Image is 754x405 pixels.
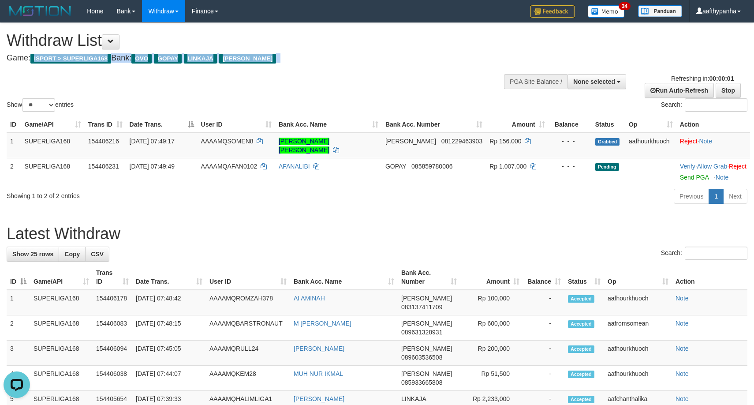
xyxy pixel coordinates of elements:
span: [DATE] 07:49:17 [130,138,175,145]
th: Trans ID: activate to sort column ascending [85,116,126,133]
span: [DATE] 07:49:49 [130,163,175,170]
strong: 00:00:01 [709,75,734,82]
span: Copy 085859780006 to clipboard [411,163,452,170]
th: Trans ID: activate to sort column ascending [93,265,132,290]
a: Show 25 rows [7,247,59,262]
td: · [676,133,750,158]
a: Note [676,370,689,377]
td: 4 [7,366,30,391]
td: 2 [7,158,21,185]
a: 1 [709,189,724,204]
label: Search: [661,98,747,112]
a: [PERSON_NAME] [PERSON_NAME] [279,138,329,154]
td: [DATE] 07:48:15 [132,315,206,341]
th: ID [7,116,21,133]
td: Rp 51,500 [460,366,523,391]
a: Send PGA [680,174,709,181]
a: Previous [674,189,709,204]
span: Copy [64,251,80,258]
img: MOTION_logo.png [7,4,74,18]
input: Search: [685,247,747,260]
span: 34 [619,2,631,10]
th: Game/API: activate to sort column ascending [21,116,85,133]
td: · · [676,158,750,185]
input: Search: [685,98,747,112]
th: User ID: activate to sort column ascending [206,265,290,290]
th: Bank Acc. Number: activate to sort column ascending [398,265,460,290]
th: Amount: activate to sort column ascending [486,116,549,133]
div: PGA Site Balance / [504,74,567,89]
span: Rp 156.000 [489,138,521,145]
a: Note [699,138,712,145]
th: Date Trans.: activate to sort column descending [126,116,198,133]
span: Copy 085933665808 to clipboard [401,379,442,386]
span: [PERSON_NAME] [401,295,452,302]
td: 154406094 [93,341,132,366]
h1: Withdraw List [7,32,494,49]
td: aafhourkhuoch [604,290,672,315]
td: aafromsomean [604,315,672,341]
span: 154406231 [88,163,119,170]
a: Copy [59,247,86,262]
a: Reject [680,138,698,145]
span: [PERSON_NAME] [401,345,452,352]
a: Note [676,295,689,302]
label: Search: [661,247,747,260]
span: Pending [595,163,619,171]
a: Verify [680,163,695,170]
span: [PERSON_NAME] [401,370,452,377]
span: Copy 089631328931 to clipboard [401,329,442,336]
label: Show entries [7,98,74,112]
th: Bank Acc. Number: activate to sort column ascending [382,116,486,133]
span: 154406216 [88,138,119,145]
td: Rp 200,000 [460,341,523,366]
span: AAAAMQSOMEN8 [201,138,254,145]
td: SUPERLIGA168 [21,133,85,158]
span: [PERSON_NAME] [401,320,452,327]
span: AAAAMQAFAN0102 [201,163,258,170]
td: AAAAMQROMZAH378 [206,290,290,315]
span: Rp 1.007.000 [489,163,526,170]
td: SUPERLIGA168 [30,290,93,315]
th: Op: activate to sort column ascending [625,116,676,133]
td: AAAAMQRULL24 [206,341,290,366]
td: - [523,366,564,391]
h4: Game: Bank: [7,54,494,63]
span: ISPORT > SUPERLIGA168 [30,54,111,64]
td: - [523,290,564,315]
th: Op: activate to sort column ascending [604,265,672,290]
td: aafhourkhuoch [604,366,672,391]
span: Show 25 rows [12,251,53,258]
th: User ID: activate to sort column ascending [198,116,275,133]
th: Bank Acc. Name: activate to sort column ascending [275,116,382,133]
td: - [523,341,564,366]
th: Action [676,116,750,133]
span: Refreshing in: [671,75,734,82]
th: Status: activate to sort column ascending [564,265,604,290]
span: CSV [91,251,104,258]
th: Date Trans.: activate to sort column ascending [132,265,206,290]
td: 2 [7,315,30,341]
span: GOPAY [385,163,406,170]
th: Balance [549,116,592,133]
a: AI AMINAH [294,295,325,302]
th: Game/API: activate to sort column ascending [30,265,93,290]
td: 154406178 [93,290,132,315]
a: M [PERSON_NAME] [294,320,351,327]
th: Status [592,116,625,133]
a: Allow Grab [697,163,727,170]
span: None selected [573,78,615,85]
img: panduan.png [638,5,682,17]
a: Stop [716,83,741,98]
div: Showing 1 to 2 of 2 entries [7,188,308,200]
span: Accepted [568,345,594,353]
td: [DATE] 07:48:42 [132,290,206,315]
span: LINKAJA [401,395,426,402]
span: OVO [131,54,152,64]
td: 154406083 [93,315,132,341]
td: 3 [7,341,30,366]
img: Feedback.jpg [530,5,575,18]
td: [DATE] 07:44:07 [132,366,206,391]
th: Amount: activate to sort column ascending [460,265,523,290]
a: [PERSON_NAME] [294,395,344,402]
